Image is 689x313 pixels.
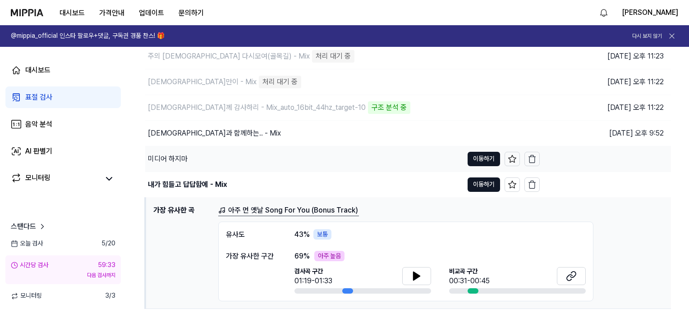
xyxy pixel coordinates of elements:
button: 다시 보지 않기 [632,32,662,40]
td: [DATE] 오후 11:23 [540,43,671,69]
span: 검사곡 구간 [294,267,332,276]
span: 모니터링 [11,291,42,300]
button: 업데이트 [132,4,171,22]
div: 주의 [DEMOGRAPHIC_DATA] 다시모여(골목길) - Mix [148,51,310,62]
button: [PERSON_NAME] [622,7,678,18]
div: [DEMOGRAPHIC_DATA]과 함께하는.. - Mix [148,128,281,139]
button: 이동하기 [468,152,500,166]
img: logo [11,9,43,16]
td: [DATE] 오후 11:22 [540,69,671,95]
td: [DATE] 오후 9:52 [540,146,671,172]
td: [DATE] 오후 9:52 [540,120,671,146]
div: 표절 검사 [25,92,52,103]
div: [DEMOGRAPHIC_DATA]만이 - Mix [148,77,257,87]
a: 대시보드 [5,59,121,81]
span: 3 / 3 [105,291,115,300]
div: 모니터링 [25,172,51,185]
span: 스탠다드 [11,221,36,232]
div: 시간당 검사 [11,261,48,270]
div: 59:33 [98,261,115,270]
div: AI 판별기 [25,146,52,157]
div: 다음 검사까지 [11,272,115,279]
button: 가격안내 [92,4,132,22]
td: [DATE] 오후 11:22 [540,95,671,120]
span: 43 % [294,229,310,240]
div: 내가 힘들고 답답함에 - Mix [148,179,227,190]
div: [DEMOGRAPHIC_DATA]께 감사하리 - Mix_auto_16bit_44hz_target-10 [148,102,366,113]
h1: 가장 유사한 곡 [153,205,211,302]
span: 69 % [294,251,310,262]
button: 대시보드 [52,4,92,22]
a: 모니터링 [11,172,99,185]
div: 음악 분석 [25,119,52,130]
div: 구조 분석 중 [368,101,410,114]
div: 처리 대기 중 [259,76,301,88]
div: 처리 대기 중 [312,50,354,63]
img: 알림 [598,7,609,18]
span: 비교곡 구간 [449,267,490,276]
div: 대시보드 [25,65,51,76]
a: 음악 분석 [5,113,121,135]
a: AI 판별기 [5,141,121,162]
div: 가장 유사한 구간 [226,251,276,262]
h1: @mippia_official 인스타 팔로우+댓글, 구독권 경품 찬스! 🎁 [11,32,165,41]
a: 표절 검사 [5,86,121,108]
a: 아주 먼 옛날 Song For You (Bonus Track) [218,205,359,216]
span: 5 / 20 [101,239,115,248]
div: 보통 [313,229,331,240]
div: 미디어 하지마 [148,154,188,164]
div: 01:19-01:33 [294,276,332,286]
div: 아주 높음 [314,251,344,262]
button: 이동하기 [468,177,500,192]
span: 오늘 검사 [11,239,43,248]
td: [DATE] 오후 9:52 [540,172,671,197]
div: 유사도 [226,229,276,240]
a: 업데이트 [132,0,171,25]
button: 문의하기 [171,4,211,22]
div: 00:31-00:45 [449,276,490,286]
a: 스탠다드 [11,221,47,232]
